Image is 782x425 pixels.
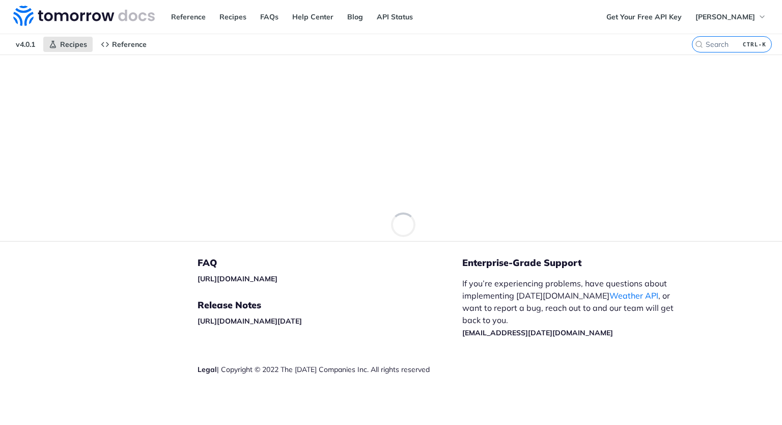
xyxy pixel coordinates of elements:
[198,299,462,311] h5: Release Notes
[198,365,217,374] a: Legal
[13,6,155,26] img: Tomorrow.io Weather API Docs
[10,37,41,52] span: v4.0.1
[740,39,769,49] kbd: CTRL-K
[198,364,462,375] div: | Copyright © 2022 The [DATE] Companies Inc. All rights reserved
[112,40,147,49] span: Reference
[60,40,87,49] span: Recipes
[695,12,755,21] span: [PERSON_NAME]
[690,9,772,24] button: [PERSON_NAME]
[371,9,418,24] a: API Status
[462,277,684,338] p: If you’re experiencing problems, have questions about implementing [DATE][DOMAIN_NAME] , or want ...
[165,9,211,24] a: Reference
[287,9,339,24] a: Help Center
[609,290,658,301] a: Weather API
[462,328,613,337] a: [EMAIL_ADDRESS][DATE][DOMAIN_NAME]
[601,9,687,24] a: Get Your Free API Key
[462,257,701,269] h5: Enterprise-Grade Support
[198,257,462,269] h5: FAQ
[695,40,703,48] svg: Search
[198,274,277,283] a: [URL][DOMAIN_NAME]
[342,9,369,24] a: Blog
[95,37,152,52] a: Reference
[214,9,252,24] a: Recipes
[43,37,93,52] a: Recipes
[255,9,284,24] a: FAQs
[198,316,302,326] a: [URL][DOMAIN_NAME][DATE]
